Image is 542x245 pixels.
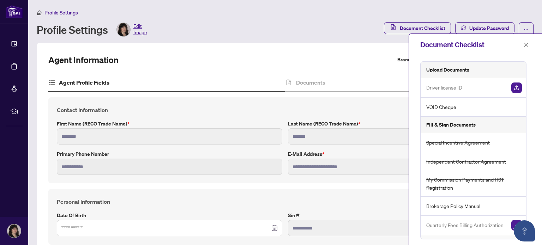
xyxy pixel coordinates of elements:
button: Open asap [514,220,535,241]
label: Primary Phone Number [57,150,282,158]
span: Edit Image [133,23,147,37]
span: Quarterly Fees Billing Authorization [426,221,504,229]
label: Date of Birth [57,212,282,219]
h4: Contact Information [57,106,513,114]
div: Document Checklist [420,39,522,50]
span: close [524,42,529,47]
label: E-mail Address [288,150,513,158]
img: Sign Document [511,220,522,231]
span: VOID Cheque [426,103,456,111]
label: Sin # [288,212,513,219]
h4: Agent Profile Fields [59,78,109,87]
span: Profile Settings [44,10,78,16]
label: Branch: [397,56,414,64]
h5: Upload Documents [426,66,469,74]
img: Profile Icon [7,224,21,238]
button: Document Checklist [384,22,451,34]
img: Profile Icon [117,23,130,36]
span: My Commission Payments and HST Registration [426,176,522,192]
span: ellipsis [524,27,529,32]
h4: Personal Information [57,197,513,206]
img: Upload Document [511,82,522,93]
label: First Name (RECO Trade Name) [57,120,282,128]
span: Independent Contractor Agreement [426,158,506,166]
span: Driver license ID [426,84,462,92]
span: Brokerage Policy Manual [426,202,480,210]
h2: Agent Information [48,54,119,66]
button: Update Password [455,22,514,34]
label: Last Name (RECO Trade Name) [288,120,513,128]
span: Special Incentive Agreement [426,139,490,147]
span: Update Password [469,23,509,34]
h4: Documents [296,78,325,87]
img: logo [6,5,23,18]
div: Profile Settings [37,23,147,37]
span: Document Checklist [400,23,445,34]
h5: Fill & Sign Documents [426,121,476,129]
span: home [37,10,42,15]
